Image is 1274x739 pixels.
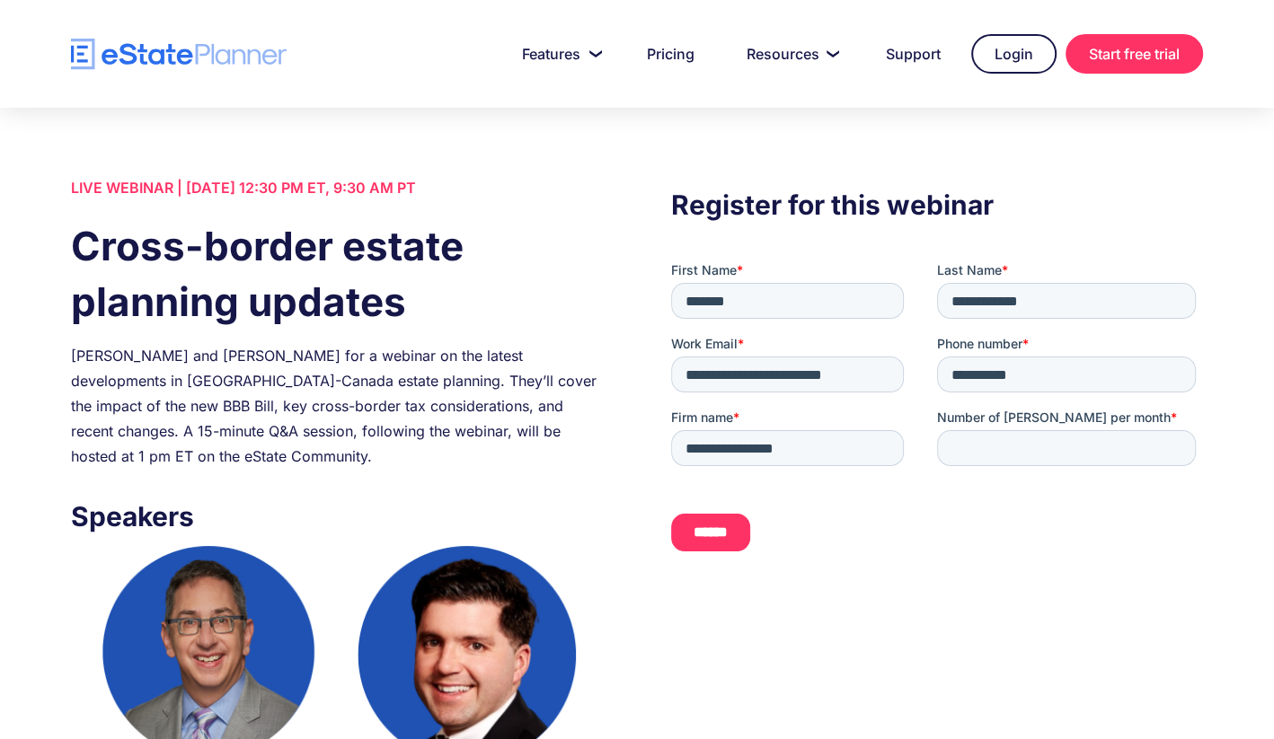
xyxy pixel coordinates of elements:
[625,36,716,72] a: Pricing
[671,184,1203,225] h3: Register for this webinar
[71,175,603,200] div: LIVE WEBINAR | [DATE] 12:30 PM ET, 9:30 AM PT
[71,496,603,537] h3: Speakers
[71,218,603,330] h1: Cross-border estate planning updates
[500,36,616,72] a: Features
[971,34,1057,74] a: Login
[1066,34,1203,74] a: Start free trial
[725,36,855,72] a: Resources
[71,343,603,469] div: [PERSON_NAME] and [PERSON_NAME] for a webinar on the latest developments in [GEOGRAPHIC_DATA]-Can...
[71,39,287,70] a: home
[671,261,1203,566] iframe: Form 0
[864,36,962,72] a: Support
